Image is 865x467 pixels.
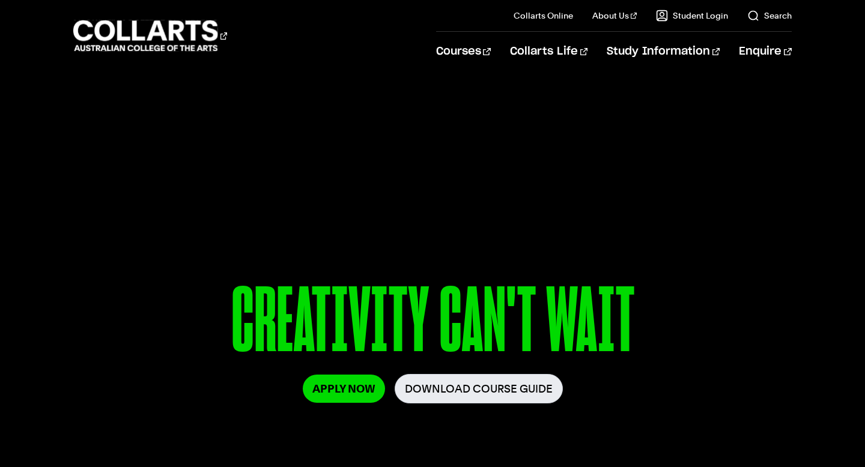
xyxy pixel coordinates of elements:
a: Search [747,10,792,22]
a: Collarts Life [510,32,587,71]
a: About Us [592,10,637,22]
a: Courses [436,32,491,71]
div: Go to homepage [73,19,227,53]
a: Enquire [739,32,791,71]
a: Apply Now [303,375,385,403]
a: Study Information [607,32,720,71]
a: Student Login [656,10,728,22]
a: Collarts Online [514,10,573,22]
p: CREATIVITY CAN'T WAIT [73,275,791,374]
a: Download Course Guide [395,374,563,403]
